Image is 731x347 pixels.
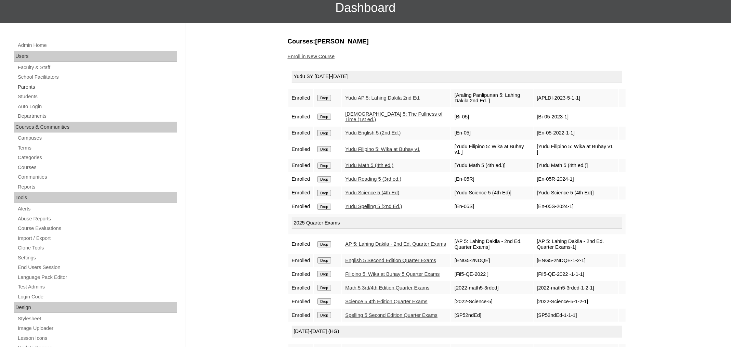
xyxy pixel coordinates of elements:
td: Enrolled [288,140,314,158]
input: Drop [317,312,331,318]
input: Drop [317,95,331,101]
div: 2025 Quarter Exams [292,217,622,229]
a: Auto Login [17,102,177,111]
a: Language Pack Editor [17,273,177,282]
td: Enrolled [288,281,314,294]
td: [Yudu Science 5 (4th Ed)] [534,187,618,200]
div: Users [14,51,177,62]
td: Enrolled [288,254,314,267]
td: Enrolled [288,108,314,126]
input: Drop [317,163,331,169]
td: [2022-math5-3rded-1-2-1] [534,281,618,294]
td: Enrolled [288,295,314,308]
div: Design [14,302,177,313]
div: Courses & Communities [14,122,177,133]
a: Departments [17,112,177,120]
td: Enrolled [288,268,314,281]
td: [En-05S] [451,200,533,213]
input: Drop [317,241,331,247]
input: Drop [317,271,331,277]
a: Yudu Filipino 5: Wika at Buhay v1 [345,146,420,152]
input: Drop [317,130,331,136]
a: Login Code [17,293,177,301]
td: Enrolled [288,127,314,140]
input: Drop [317,285,331,291]
td: [Yudu Filipino 5: Wika at Buhay v1 ] [451,140,533,158]
td: Enrolled [288,309,314,322]
td: Enrolled [288,200,314,213]
td: [Yudu Filipino 5: Wika at Buhay v1 ] [534,140,618,158]
div: [DATE]-[DATE] (HG) [292,326,622,337]
td: [SP52ndEd] [451,309,533,322]
a: Stylesheet [17,314,177,323]
td: [Fil5-QE-2022 ] [451,268,533,281]
td: [Yudu Math 5 (4th ed.)] [451,159,533,172]
td: Enrolled [288,173,314,186]
a: Campuses [17,134,177,142]
td: [AP 5: Lahing Dakila - 2nd Ed. Quarter Exams] [451,235,533,253]
a: Enroll in New Course [288,54,335,59]
a: Communities [17,173,177,181]
td: Enrolled [288,187,314,200]
td: [2022-Science-5-1-2-1] [534,295,618,308]
a: Yudu English 5 (2nd Ed.) [345,130,401,136]
a: Categories [17,153,177,162]
a: Students [17,92,177,101]
td: [Bi-05] [451,108,533,126]
a: Yudu Spelling 5 (2nd Ed.) [345,204,402,209]
a: [DEMOGRAPHIC_DATA] 5: The Fullness of Time (1st ed.) [345,111,443,123]
h3: Courses:[PERSON_NAME] [288,37,626,46]
a: AP 5: Lahing Dakila - 2nd Ed. Quarter Exams [345,241,446,247]
a: School Facilitators [17,73,177,81]
a: Yudu Reading 5 (3rd ed.) [345,176,402,182]
a: Spelling 5 Second Edition Quarter Exams [345,312,438,318]
input: Drop [317,114,331,120]
a: Clone Tools [17,244,177,252]
a: Alerts [17,205,177,213]
a: Import / Export [17,234,177,243]
div: Yudu SY [DATE]-[DATE] [292,71,622,82]
td: [En-05-2022-1-1] [534,127,618,140]
td: [Yudu Science 5 (4th Ed)] [451,187,533,200]
a: Yudu AP 5: Lahing Dakila 2nd Ed. [345,95,421,101]
input: Drop [317,190,331,196]
a: Courses [17,163,177,172]
td: [AP 5: Lahing Dakila - 2nd Ed. Quarter Exams-1] [534,235,618,253]
a: Faculty & Staff [17,63,177,72]
a: Math 5 3rd/4th Edition Quarter Exams [345,285,430,291]
a: Abuse Reports [17,215,177,223]
input: Drop [317,298,331,305]
a: Yudu Math 5 (4th ed.) [345,163,394,168]
input: Drop [317,257,331,264]
td: [ENG5-2NDQE] [451,254,533,267]
td: [En-05R] [451,173,533,186]
td: [Fil5-QE-2022 -1-1-1] [534,268,618,281]
input: Drop [317,204,331,210]
td: [En-05] [451,127,533,140]
a: Science 5 4th Edition Quarter Exams [345,299,428,304]
td: [Bi-05-2023-1] [534,108,618,126]
td: [APLDI-2023-5-1-1] [534,89,618,107]
td: [Araling Panlipunan 5: Lahing Dakila 2nd Ed. ] [451,89,533,107]
input: Drop [317,176,331,182]
a: Image Uploader [17,324,177,333]
td: Enrolled [288,235,314,253]
input: Drop [317,146,331,152]
a: Lesson Icons [17,334,177,343]
a: English 5 Second Edition Quarter Exams [345,258,436,263]
a: Test Admins [17,283,177,291]
td: Enrolled [288,159,314,172]
td: [2022-Science-5] [451,295,533,308]
a: Parents [17,83,177,91]
td: [SP52ndEd-1-1-1] [534,309,618,322]
a: Filipino 5: Wika at Buhay 5 Quarter Exams [345,271,440,277]
a: Reports [17,183,177,191]
a: Terms [17,144,177,152]
a: End Users Session [17,263,177,272]
a: Yudu Science 5 (4th Ed) [345,190,400,195]
td: [Yudu Math 5 (4th ed.)] [534,159,618,172]
a: Settings [17,254,177,262]
a: Admin Home [17,41,177,50]
td: [2022-math5-3rded] [451,281,533,294]
td: [ENG5-2NDQE-1-2-1] [534,254,618,267]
